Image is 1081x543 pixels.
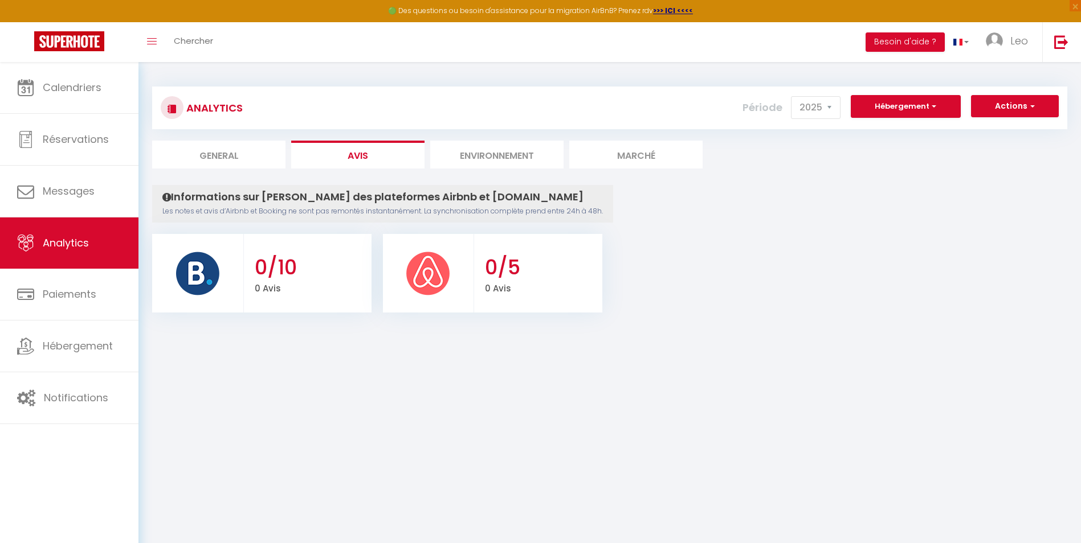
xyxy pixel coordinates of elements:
li: Marché [569,141,703,168]
img: Super Booking [34,31,104,51]
span: Analytics [43,236,89,250]
span: Messages [43,184,95,198]
span: Réservations [43,132,109,146]
p: Les notes et avis d’Airbnb et Booking ne sont pas remontés instantanément. La synchronisation com... [162,206,603,217]
img: ... [986,32,1003,50]
p: 0 Avis [485,279,599,295]
label: Période [743,95,782,120]
li: Environnement [430,141,564,168]
button: Besoin d'aide ? [866,32,945,52]
span: Chercher [174,35,213,47]
span: Calendriers [43,80,101,94]
button: Hébergement [851,95,961,118]
h3: 0/10 [255,256,369,279]
h4: Informations sur [PERSON_NAME] des plateformes Airbnb et [DOMAIN_NAME] [162,191,603,203]
h3: 0/5 [485,256,599,279]
li: General [152,141,285,168]
span: Notifications [44,390,108,405]
h3: Analytics [183,95,243,121]
span: Leo [1010,34,1028,48]
a: Chercher [165,22,222,62]
p: 0 Avis [255,279,369,295]
a: ... Leo [977,22,1042,62]
button: Actions [971,95,1059,118]
img: logout [1054,35,1068,49]
a: >>> ICI <<<< [653,6,693,15]
li: Avis [291,141,425,168]
span: Paiements [43,287,96,301]
span: Hébergement [43,339,113,353]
